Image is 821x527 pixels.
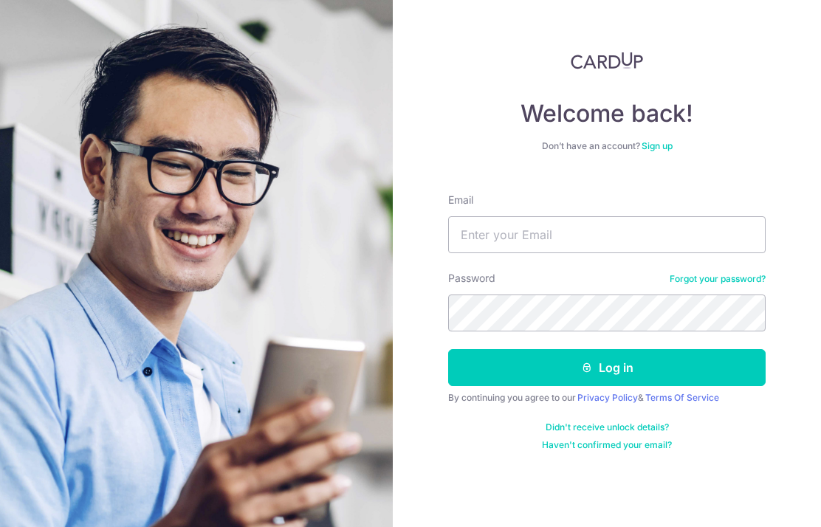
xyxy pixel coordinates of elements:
[571,52,643,69] img: CardUp Logo
[448,216,766,253] input: Enter your Email
[546,421,669,433] a: Didn't receive unlock details?
[448,392,766,404] div: By continuing you agree to our &
[448,349,766,386] button: Log in
[645,392,719,403] a: Terms Of Service
[577,392,638,403] a: Privacy Policy
[448,271,495,286] label: Password
[448,99,766,128] h4: Welcome back!
[670,273,766,285] a: Forgot your password?
[542,439,672,451] a: Haven't confirmed your email?
[448,140,766,152] div: Don’t have an account?
[642,140,673,151] a: Sign up
[448,193,473,207] label: Email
